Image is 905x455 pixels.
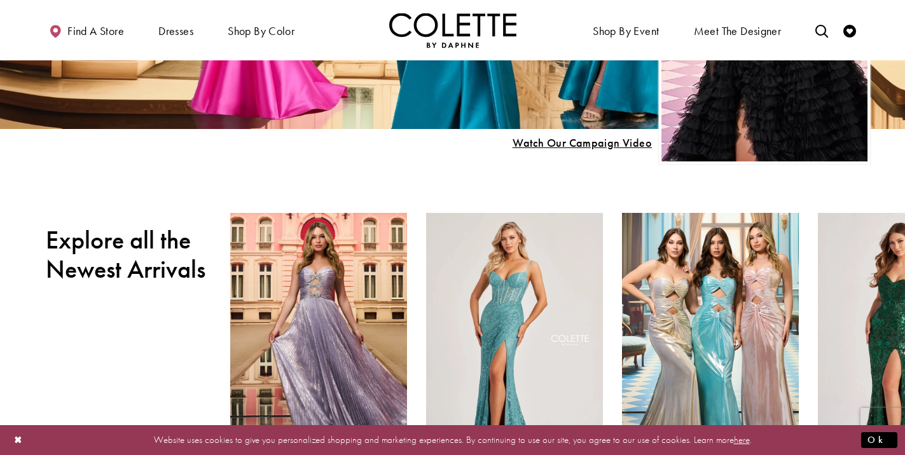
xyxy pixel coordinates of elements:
[593,25,659,37] span: Shop By Event
[812,13,831,48] a: Toggle search
[861,432,897,448] button: Submit Dialog
[158,25,193,37] span: Dresses
[512,137,652,149] span: Play Slide #15 Video
[8,429,29,451] button: Close Dialog
[46,13,127,48] a: Find a store
[389,13,516,48] a: Visit Home Page
[92,431,813,449] p: Website uses cookies to give you personalized shopping and marketing experiences. By continuing t...
[46,226,211,284] h2: Explore all the Newest Arrivals
[590,13,662,48] span: Shop By Event
[225,13,298,48] span: Shop by color
[694,25,782,37] span: Meet the designer
[67,25,124,37] span: Find a store
[155,13,197,48] span: Dresses
[691,13,785,48] a: Meet the designer
[228,25,294,37] span: Shop by color
[840,13,859,48] a: Check Wishlist
[734,433,750,446] a: here
[389,13,516,48] img: Colette by Daphne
